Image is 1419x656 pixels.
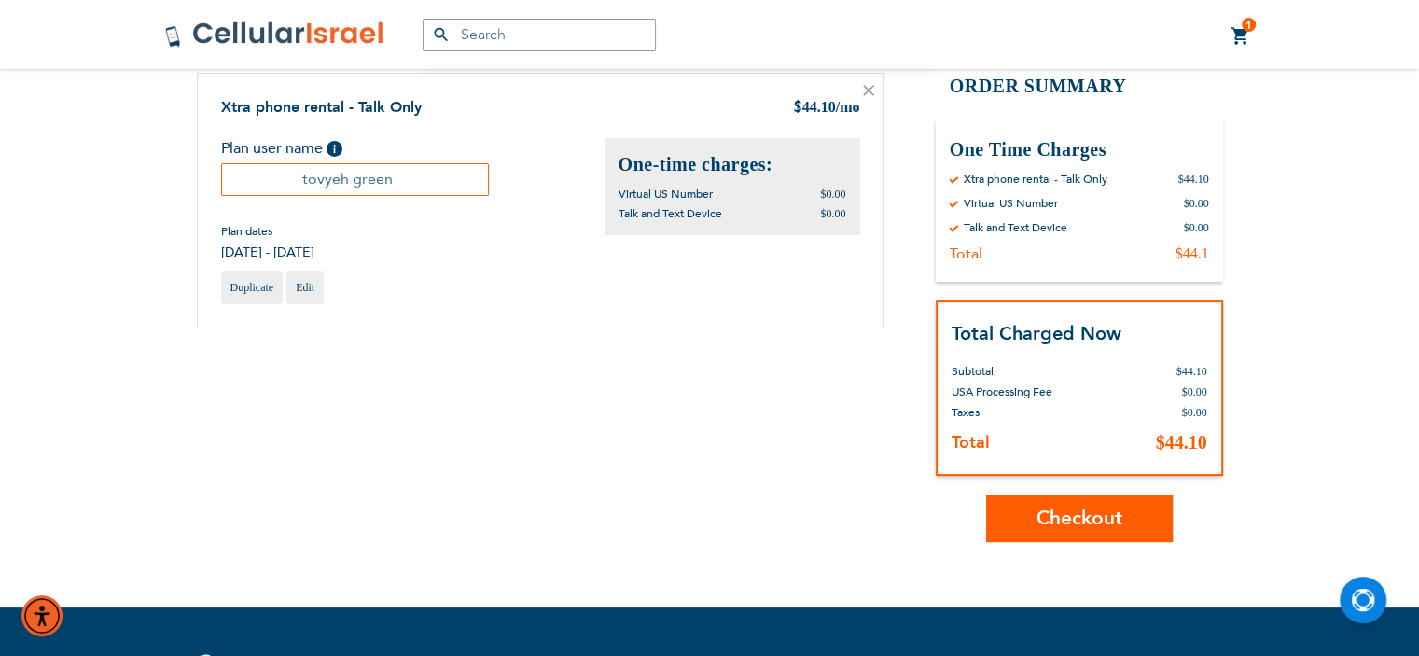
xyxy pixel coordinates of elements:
[793,97,860,119] div: 44.10
[1245,18,1252,33] span: 1
[286,271,324,304] a: Edit
[950,244,982,263] div: Total
[986,495,1173,542] button: Checkout
[836,99,860,115] span: /mo
[327,141,342,157] span: Help
[1231,25,1251,48] a: 1
[1156,432,1207,453] span: $44.10
[619,206,722,221] span: Talk and Text Device
[230,281,274,294] span: Duplicate
[793,98,802,119] span: $
[221,97,422,118] a: Xtra phone rental - Talk Only
[1184,220,1209,235] div: $0.00
[952,384,1052,399] span: USA Processing Fee
[619,187,713,202] span: Virtual US Number
[1182,385,1207,398] span: $0.00
[936,73,1223,100] h2: Order Summary
[952,431,990,454] strong: Total
[964,196,1058,211] div: Virtual US Number
[952,402,1121,423] th: Taxes
[21,595,63,636] div: Accessibility Menu
[964,220,1067,235] div: Talk and Text Device
[221,224,314,239] span: Plan dates
[221,271,284,304] a: Duplicate
[1178,172,1209,187] div: $44.10
[950,137,1209,162] h3: One Time Charges
[296,281,314,294] span: Edit
[1036,505,1122,532] span: Checkout
[423,19,656,51] input: Search
[221,244,314,261] span: [DATE] - [DATE]
[164,21,385,49] img: Cellular Israel
[1184,196,1209,211] div: $0.00
[221,138,323,159] span: Plan user name
[821,207,846,220] span: $0.00
[1182,406,1207,419] span: $0.00
[619,152,846,177] h2: One-time charges:
[1176,244,1209,263] div: $44.1
[952,321,1121,346] strong: Total Charged Now
[964,172,1107,187] div: Xtra phone rental - Talk Only
[1176,365,1207,378] span: $44.10
[821,188,846,201] span: $0.00
[952,347,1121,382] th: Subtotal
